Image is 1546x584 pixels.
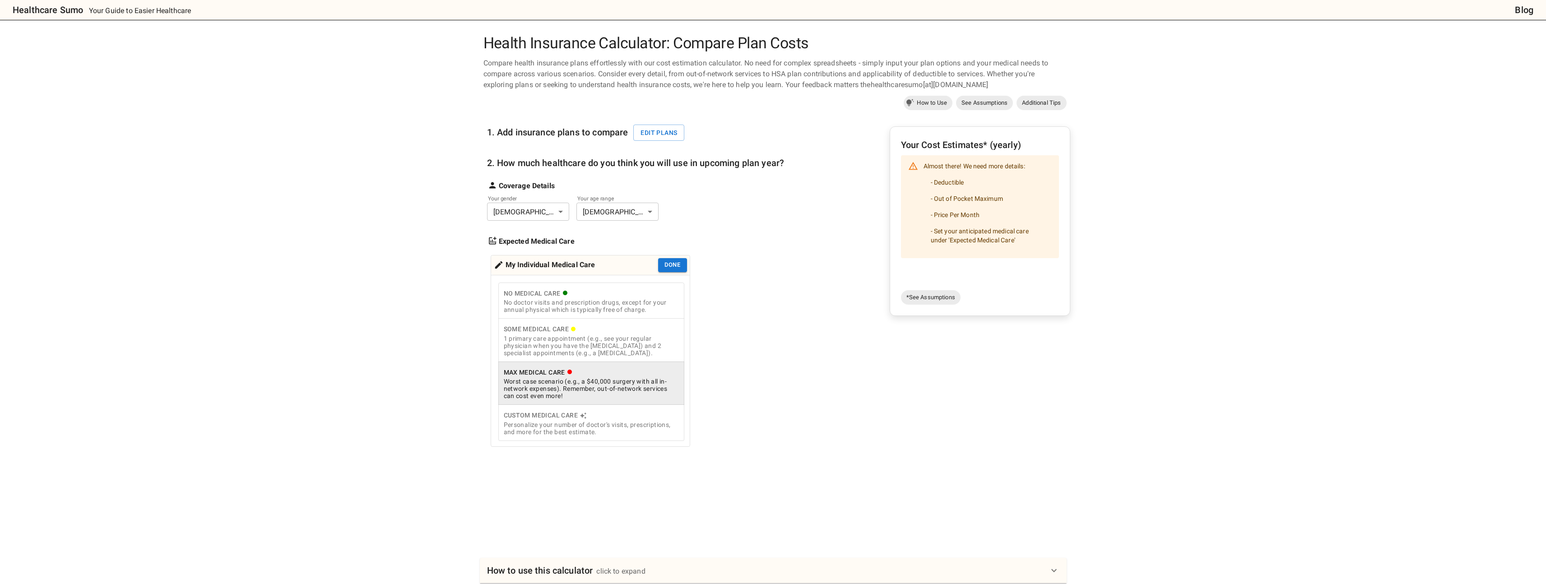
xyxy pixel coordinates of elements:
[487,203,569,221] div: [DEMOGRAPHIC_DATA]
[504,367,679,378] div: Max Medical Care
[504,378,679,399] div: Worst case scenario (e.g., a $40,000 surgery with all in-network expenses). Remember, out-of-netw...
[498,318,684,362] button: Some Medical Care1 primary care appointment (e.g., see your regular physician when you have the [...
[504,335,679,357] div: 1 primary care appointment (e.g., see your regular physician when you have the [MEDICAL_DATA]) an...
[924,158,1052,255] div: Almost there! We need more details:
[487,563,593,578] h6: How to use this calculator
[13,3,83,17] h6: Healthcare Sumo
[498,283,684,319] button: No Medical CareNo doctor visits and prescription drugs, except for your annual physical which is ...
[498,362,684,405] button: Max Medical CareWorst case scenario (e.g., a $40,000 surgery with all in-network expenses). Remem...
[504,421,679,436] div: Personalize your number of doctor's visits, prescriptions, and more for the best estimate.
[494,258,595,272] div: My Individual Medical Care
[499,181,555,191] strong: Coverage Details
[924,207,1052,223] li: - Price Per Month
[924,174,1052,190] li: - Deductible
[480,34,1067,52] h1: Health Insurance Calculator: Compare Plan Costs
[480,58,1067,90] div: Compare health insurance plans effortlessly with our cost estimation calculator. No need for comp...
[956,96,1013,110] a: See Assumptions
[1515,3,1533,17] a: Blog
[1017,98,1066,107] span: Additional Tips
[504,288,679,299] div: No Medical Care
[504,324,679,335] div: Some Medical Care
[480,558,1067,583] div: How to use this calculatorclick to expand
[499,236,575,247] strong: Expected Medical Care
[901,138,1059,152] h6: Your Cost Estimates* (yearly)
[956,98,1013,107] span: See Assumptions
[577,195,646,202] label: Your age range
[924,223,1052,248] li: - Set your anticipated medical care under 'Expected Medical Care'
[633,125,684,141] button: Edit plans
[596,566,645,577] div: click to expand
[5,3,83,17] a: Healthcare Sumo
[498,283,684,441] div: cost type
[911,98,952,107] span: How to Use
[498,404,684,441] button: Custom Medical CarePersonalize your number of doctor's visits, prescriptions, and more for the be...
[658,258,687,272] button: Done
[487,125,690,141] h6: 1. Add insurance plans to compare
[504,299,679,313] div: No doctor visits and prescription drugs, except for your annual physical which is typically free ...
[504,410,679,421] div: Custom Medical Care
[924,190,1052,207] li: - Out of Pocket Maximum
[1017,96,1066,110] a: Additional Tips
[487,156,785,170] h6: 2. How much healthcare do you think you will use in upcoming plan year?
[901,293,961,302] span: *See Assumptions
[576,203,659,221] div: [DEMOGRAPHIC_DATA]
[89,5,191,16] p: Your Guide to Easier Healthcare
[904,96,952,110] a: How to Use
[488,195,557,202] label: Your gender
[901,290,961,305] a: *See Assumptions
